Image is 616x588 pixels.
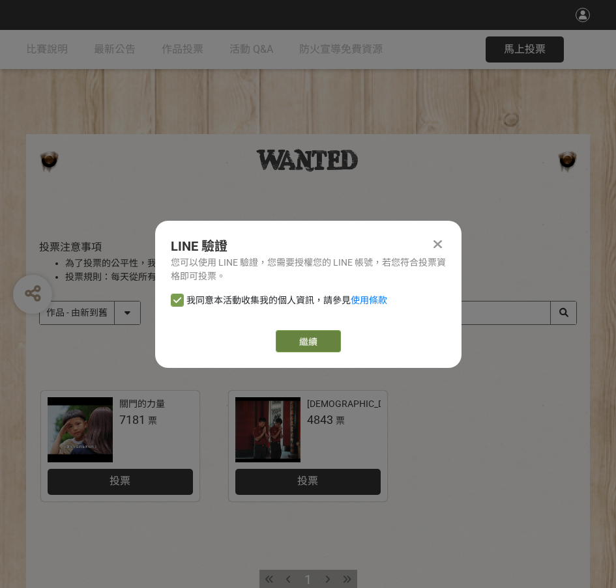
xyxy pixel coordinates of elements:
a: 使用條款 [351,295,387,305]
span: 最新公告 [94,43,136,55]
div: 關門的力量 [119,397,165,411]
span: 投票注意事項 [39,241,102,253]
div: 您可以使用 LINE 驗證，您需要授權您的 LINE 帳號，若您符合投票資格即可投票。 [171,256,446,283]
a: 比賽說明 [26,30,68,69]
div: LINE 驗證 [171,236,446,256]
span: 1 [304,572,312,587]
span: 作品投票 [162,43,203,55]
a: [DEMOGRAPHIC_DATA]的叮嚀：人離火要熄，住警器不離4843票投票 [229,391,387,501]
span: 4843 [307,413,333,427]
span: 投票 [297,475,318,487]
a: 繼續 [276,330,341,352]
button: 馬上投票 [486,36,564,63]
li: 投票規則：每天從所有作品中擇一投票。 [65,270,577,284]
span: 我同意本活動收集我的個人資訊，請參見 [186,294,387,307]
span: 比賽說明 [26,43,68,55]
a: 最新公告 [94,30,136,69]
h2: 投票列表 [39,222,577,238]
input: 搜尋作品 [433,301,576,324]
span: 防火宣導免費資源 [299,43,383,55]
span: 票 [148,415,157,426]
a: 活動 Q&A [229,30,273,69]
li: 為了投票的公平性，我們嚴格禁止灌票行為，所有投票者皆需經過 LINE 登入認證。 [65,257,577,270]
a: 作品投票 [162,30,203,69]
a: 防火宣導免費資源 [299,30,383,69]
select: Sorting [40,301,140,324]
a: 關門的力量7181票投票 [41,391,199,501]
span: 投票 [110,475,130,487]
span: 7181 [119,413,145,427]
span: 票 [336,415,345,426]
div: [DEMOGRAPHIC_DATA]的叮嚀：人離火要熄，住警器不離 [307,397,539,411]
span: 活動 Q&A [229,43,273,55]
span: 馬上投票 [504,43,546,55]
